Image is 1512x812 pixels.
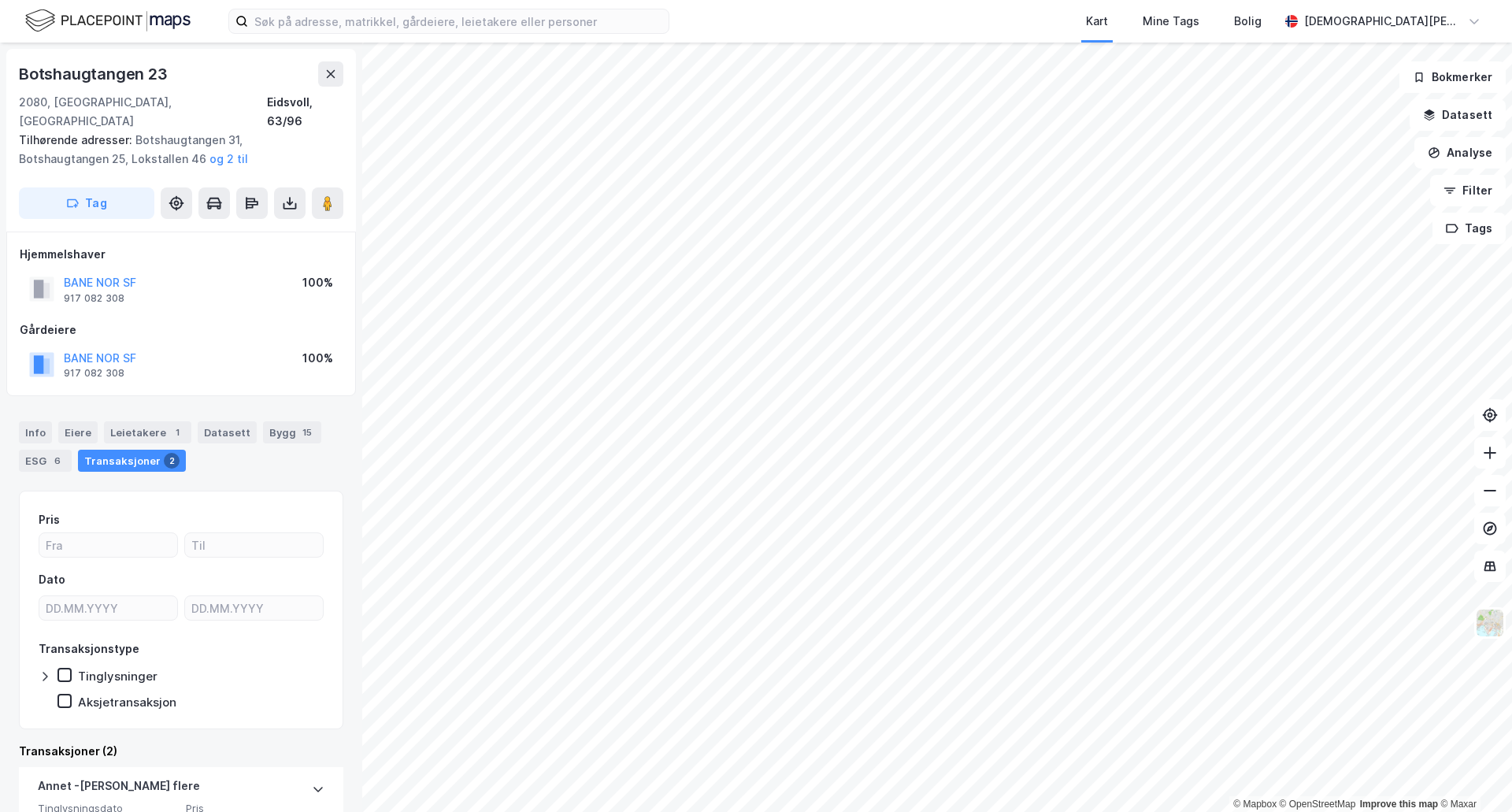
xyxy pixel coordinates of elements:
[1432,213,1506,244] button: Tags
[19,61,171,87] div: Botshaugtangen 23
[78,669,157,684] div: Tinglysninger
[1430,175,1506,206] button: Filter
[198,421,257,443] div: Datasett
[20,245,343,264] div: Hjemmelshaver
[20,321,343,339] div: Gårdeiere
[58,421,98,443] div: Eiere
[169,425,185,440] div: 1
[1475,608,1505,638] img: Z
[39,640,139,658] div: Transaksjonstype
[39,533,177,557] input: Fra
[19,187,154,219] button: Tag
[1143,12,1199,31] div: Mine Tags
[1360,799,1438,810] a: Improve this map
[19,450,72,472] div: ESG
[19,421,52,443] div: Info
[39,596,177,620] input: DD.MM.YYYY
[19,131,331,169] div: Botshaugtangen 31, Botshaugtangen 25, Lokstallen 46
[25,7,191,35] img: logo.f888ab2527a4732fd821a326f86c7f29.svg
[1410,99,1506,131] button: Datasett
[164,453,180,469] div: 2
[50,453,65,469] div: 6
[302,273,333,292] div: 100%
[38,777,200,802] div: Annet - [PERSON_NAME] flere
[1433,736,1512,812] iframe: Chat Widget
[185,533,323,557] input: Til
[263,421,321,443] div: Bygg
[1304,12,1462,31] div: [DEMOGRAPHIC_DATA][PERSON_NAME]
[19,93,267,131] div: 2080, [GEOGRAPHIC_DATA], [GEOGRAPHIC_DATA]
[1399,61,1506,93] button: Bokmerker
[19,133,135,146] span: Tilhørende adresser:
[1233,799,1277,810] a: Mapbox
[1280,799,1356,810] a: OpenStreetMap
[185,596,323,620] input: DD.MM.YYYY
[104,421,191,443] div: Leietakere
[1086,12,1108,31] div: Kart
[267,93,343,131] div: Eidsvoll, 63/96
[64,367,124,380] div: 917 082 308
[78,695,176,710] div: Aksjetransaksjon
[39,510,60,529] div: Pris
[19,742,343,761] div: Transaksjoner (2)
[39,570,65,589] div: Dato
[248,9,669,33] input: Søk på adresse, matrikkel, gårdeiere, leietakere eller personer
[1414,137,1506,169] button: Analyse
[1433,736,1512,812] div: Kontrollprogram for chat
[302,349,333,368] div: 100%
[1234,12,1262,31] div: Bolig
[78,450,186,472] div: Transaksjoner
[299,425,315,440] div: 15
[64,292,124,305] div: 917 082 308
